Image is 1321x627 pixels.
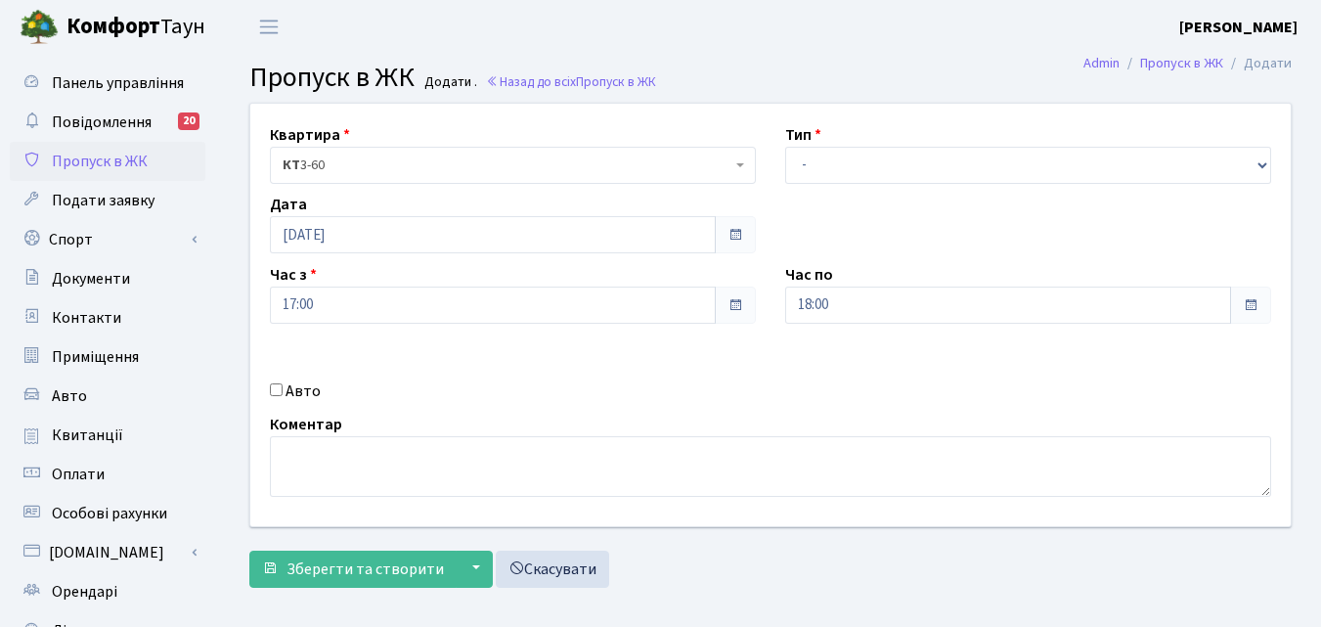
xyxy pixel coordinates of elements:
a: Повідомлення20 [10,103,205,142]
a: Особові рахунки [10,494,205,533]
span: <b>КТ</b>&nbsp;&nbsp;&nbsp;&nbsp;3-60 [270,147,756,184]
span: Подати заявку [52,190,154,211]
b: [PERSON_NAME] [1179,17,1298,38]
a: Скасувати [496,551,609,588]
span: <b>КТ</b>&nbsp;&nbsp;&nbsp;&nbsp;3-60 [283,156,731,175]
div: 20 [178,112,199,130]
a: Спорт [10,220,205,259]
label: Тип [785,123,821,147]
span: Таун [66,11,205,44]
span: Орендарі [52,581,117,603]
nav: breadcrumb [1054,43,1321,84]
span: Контакти [52,307,121,329]
label: Коментар [270,413,342,436]
a: Квитанції [10,416,205,455]
a: Пропуск в ЖК [1140,53,1223,73]
span: Приміщення [52,346,139,368]
a: Admin [1083,53,1120,73]
label: Авто [286,380,321,403]
b: Комфорт [66,11,160,42]
span: Панель управління [52,72,184,94]
button: Зберегти та створити [249,551,457,588]
span: Пропуск в ЖК [52,151,148,172]
a: [PERSON_NAME] [1179,16,1298,39]
li: Додати [1223,53,1292,74]
span: Квитанції [52,425,123,446]
a: Контакти [10,298,205,337]
label: Квартира [270,123,350,147]
a: Пропуск в ЖК [10,142,205,181]
small: Додати . [420,74,477,91]
span: Оплати [52,464,105,485]
span: Повідомлення [52,112,152,133]
label: Час з [270,263,317,287]
a: [DOMAIN_NAME] [10,533,205,572]
a: Авто [10,377,205,416]
label: Дата [270,193,307,216]
span: Зберегти та створити [286,559,444,580]
a: Назад до всіхПропуск в ЖК [486,72,656,91]
a: Панель управління [10,64,205,103]
b: КТ [283,156,300,175]
a: Подати заявку [10,181,205,220]
span: Документи [52,268,130,290]
button: Переключити навігацію [244,11,293,43]
a: Документи [10,259,205,298]
label: Час по [785,263,833,287]
span: Особові рахунки [52,503,167,524]
a: Орендарі [10,572,205,611]
span: Пропуск в ЖК [576,72,656,91]
img: logo.png [20,8,59,47]
span: Пропуск в ЖК [249,58,415,97]
span: Авто [52,385,87,407]
a: Приміщення [10,337,205,377]
a: Оплати [10,455,205,494]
